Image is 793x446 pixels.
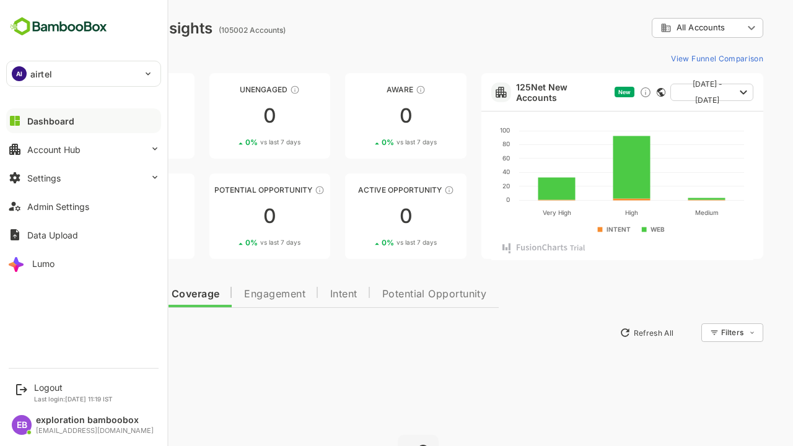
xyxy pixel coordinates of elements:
[27,230,78,240] div: Data Upload
[166,185,287,195] div: Potential Opportunity
[6,251,161,276] button: Lumo
[27,201,89,212] div: Admin Settings
[473,82,566,103] a: 125Net New Accounts
[302,85,423,94] div: Aware
[30,73,151,159] a: UnreachedThese accounts have not been engaged with for a defined time period00%vs last 7 days
[633,23,681,32] span: All Accounts
[12,66,27,81] div: AI
[623,48,720,68] button: View Funnel Comparison
[459,154,467,162] text: 60
[27,116,74,126] div: Dashboard
[166,106,287,126] div: 0
[30,19,169,37] div: Dashboard Insights
[6,137,161,162] button: Account Hub
[42,289,176,299] span: Data Quality and Coverage
[608,16,720,40] div: All Accounts
[66,138,121,147] div: 0 %
[459,168,467,175] text: 40
[271,185,281,195] div: These accounts are MQAs and can be passed on to Inside Sales
[302,173,423,259] a: Active OpportunityThese accounts have open opportunities which might be at any of the Sales Stage...
[12,415,32,435] div: EB
[34,382,113,393] div: Logout
[287,289,314,299] span: Intent
[30,185,151,195] div: Engaged
[201,289,262,299] span: Engagement
[30,68,52,81] p: airtel
[166,85,287,94] div: Unengaged
[571,323,636,343] button: Refresh All
[338,138,393,147] div: 0 %
[677,321,720,344] div: Filters
[463,196,467,203] text: 0
[30,321,120,344] button: New Insights
[30,206,151,226] div: 0
[6,15,111,38] img: BambooboxFullLogoMark.5f36c76dfaba33ec1ec1367b70bb1252.svg
[36,415,154,426] div: exploration bamboobox
[7,61,160,86] div: AIairtel
[81,138,121,147] span: vs last 7 days
[30,85,151,94] div: Unreached
[105,185,115,195] div: These accounts are warm, further nurturing would qualify them to MQAs
[27,173,61,183] div: Settings
[678,328,700,337] div: Filters
[401,185,411,195] div: These accounts have open opportunities which might be at any of the Sales Stages
[617,22,700,33] div: All Accounts
[353,138,393,147] span: vs last 7 days
[34,395,113,403] p: Last login: [DATE] 11:19 IST
[582,209,595,217] text: High
[36,427,154,435] div: [EMAIL_ADDRESS][DOMAIN_NAME]
[627,84,710,101] button: [DATE] - [DATE]
[637,76,691,108] span: [DATE] - [DATE]
[217,238,257,247] span: vs last 7 days
[6,194,161,219] button: Admin Settings
[302,106,423,126] div: 0
[110,85,120,95] div: These accounts have not been engaged with for a defined time period
[353,238,393,247] span: vs last 7 days
[457,126,467,134] text: 100
[175,25,246,35] ag: (105002 Accounts)
[202,138,257,147] div: 0 %
[499,209,527,217] text: Very High
[202,238,257,247] div: 0 %
[613,88,622,97] div: This card does not support filter and segments
[339,289,444,299] span: Potential Opportunity
[166,73,287,159] a: UnengagedThese accounts have not shown enough engagement and need nurturing00%vs last 7 days
[459,140,467,147] text: 80
[302,73,423,159] a: AwareThese accounts have just entered the buying cycle and need further nurturing00%vs last 7 days
[32,258,55,269] div: Lumo
[302,206,423,226] div: 0
[302,185,423,195] div: Active Opportunity
[6,108,161,133] button: Dashboard
[6,165,161,190] button: Settings
[66,238,121,247] div: 0 %
[372,85,382,95] div: These accounts have just entered the buying cycle and need further nurturing
[217,138,257,147] span: vs last 7 days
[27,144,81,155] div: Account Hub
[166,173,287,259] a: Potential OpportunityThese accounts are MQAs and can be passed on to Inside Sales00%vs last 7 days
[247,85,256,95] div: These accounts have not shown enough engagement and need nurturing
[30,173,151,259] a: EngagedThese accounts are warm, further nurturing would qualify them to MQAs00%vs last 7 days
[6,222,161,247] button: Data Upload
[166,206,287,226] div: 0
[459,182,467,190] text: 20
[338,238,393,247] div: 0 %
[596,86,608,98] div: Discover new ICP-fit accounts showing engagement — via intent surges, anonymous website visits, L...
[651,209,675,216] text: Medium
[81,238,121,247] span: vs last 7 days
[575,89,587,95] span: New
[30,106,151,126] div: 0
